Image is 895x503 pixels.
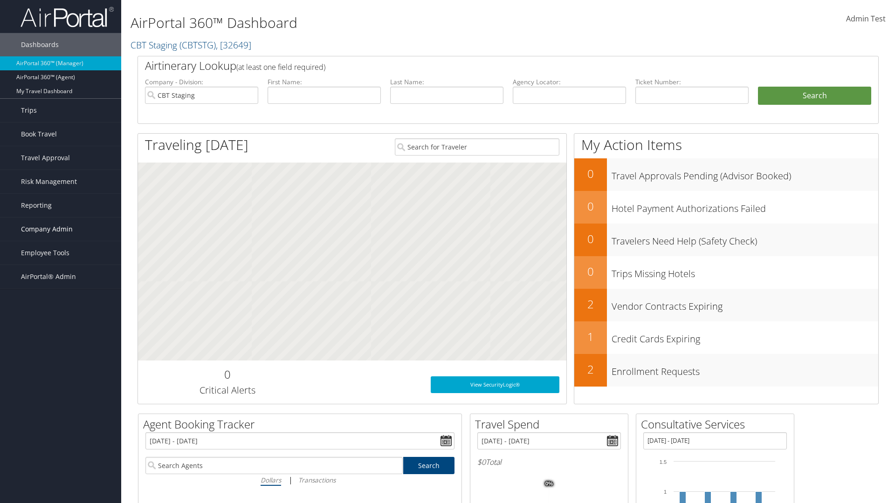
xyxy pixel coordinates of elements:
span: Reporting [21,194,52,217]
h2: Travel Spend [475,416,628,432]
i: Dollars [261,476,281,484]
h1: My Action Items [574,135,878,155]
div: | [145,474,454,486]
label: Agency Locator: [513,77,626,87]
tspan: 1 [664,489,667,495]
h2: 0 [574,231,607,247]
a: 0Travel Approvals Pending (Advisor Booked) [574,158,878,191]
span: Risk Management [21,170,77,193]
span: $0 [477,457,486,467]
h2: Airtinerary Lookup [145,58,810,74]
h3: Hotel Payment Authorizations Failed [612,197,878,215]
a: Search [403,457,455,474]
span: AirPortal® Admin [21,265,76,288]
a: Admin Test [846,5,886,34]
h2: Agent Booking Tracker [143,416,461,432]
span: Employee Tools [21,241,69,265]
h3: Credit Cards Expiring [612,328,878,346]
span: Travel Approval [21,146,70,170]
h2: 2 [574,361,607,377]
a: 2Vendor Contracts Expiring [574,289,878,321]
a: 2Enrollment Requests [574,354,878,387]
h2: 0 [574,198,607,214]
h2: 0 [574,166,607,182]
a: 0Hotel Payment Authorizations Failed [574,191,878,224]
a: View SecurityLogic® [431,376,559,393]
tspan: 0% [545,481,553,487]
h3: Enrollment Requests [612,360,878,378]
span: Dashboards [21,33,59,56]
h2: Consultative Services [641,416,794,432]
span: , [ 32649 ] [216,39,251,51]
h3: Travelers Need Help (Safety Check) [612,230,878,248]
input: Search for Traveler [395,138,559,156]
h1: Traveling [DATE] [145,135,248,155]
a: 1Credit Cards Expiring [574,321,878,354]
h3: Trips Missing Hotels [612,263,878,280]
i: Transactions [298,476,336,484]
h6: Total [477,457,621,467]
label: First Name: [268,77,381,87]
h3: Critical Alerts [145,384,310,397]
h3: Vendor Contracts Expiring [612,295,878,313]
a: CBT Staging [131,39,251,51]
img: airportal-logo.png [21,6,114,28]
span: (at least one field required) [236,62,325,72]
a: 0Travelers Need Help (Safety Check) [574,224,878,256]
span: ( CBTSTG ) [179,39,216,51]
h2: 0 [574,264,607,279]
h2: 2 [574,296,607,312]
label: Ticket Number: [635,77,749,87]
h2: 1 [574,329,607,345]
tspan: 1.5 [660,459,667,465]
a: 0Trips Missing Hotels [574,256,878,289]
h3: Travel Approvals Pending (Advisor Booked) [612,165,878,183]
h2: 0 [145,367,310,382]
h1: AirPortal 360™ Dashboard [131,13,634,33]
span: Trips [21,99,37,122]
input: Search Agents [145,457,403,474]
label: Company - Division: [145,77,258,87]
span: Company Admin [21,218,73,241]
label: Last Name: [390,77,503,87]
button: Search [758,87,871,105]
span: Admin Test [846,14,886,24]
span: Book Travel [21,122,57,146]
